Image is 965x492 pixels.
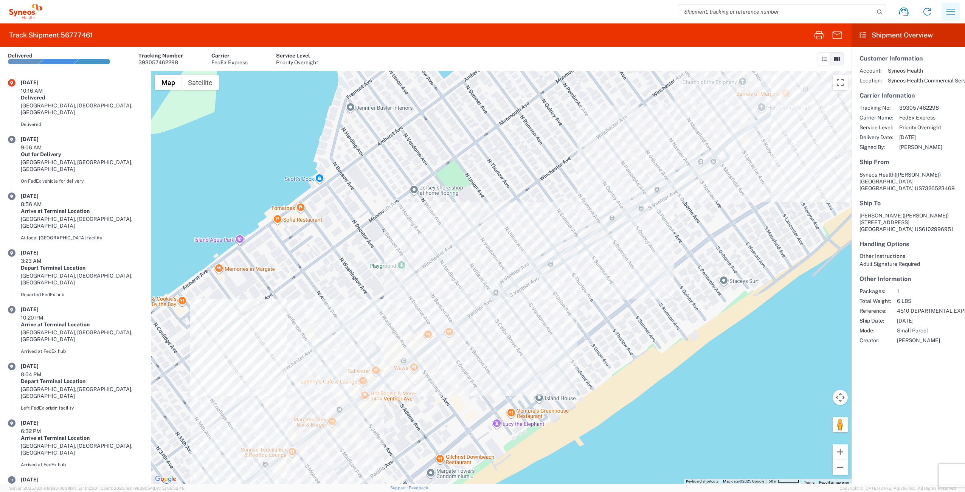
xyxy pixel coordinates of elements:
[21,208,143,214] div: Arrive at Terminal Location
[21,321,143,328] div: Arrive at Terminal Location
[21,314,59,321] div: 10:20 PM
[833,75,848,90] button: Toggle fullscreen view
[860,55,957,62] h5: Customer Information
[819,480,849,484] a: Report a map error
[21,258,59,264] div: 3:23 AM
[686,479,718,484] button: Keyboard shortcuts
[21,378,143,385] div: Depart Terminal Location
[860,212,957,233] address: [GEOGRAPHIC_DATA] US
[21,428,59,435] div: 6:32 PM
[860,327,891,334] span: Mode:
[839,485,956,492] span: Copyright © [DATE]-[DATE] Agistix Inc., All Rights Reserved
[21,136,59,143] div: [DATE]
[860,307,891,314] span: Reference:
[409,486,428,490] a: Feedback
[276,52,318,59] div: Service Level
[21,87,59,94] div: 10:16 AM
[21,272,143,286] div: [GEOGRAPHIC_DATA], [GEOGRAPHIC_DATA], [GEOGRAPHIC_DATA]
[21,144,59,151] div: 9:06 AM
[21,159,143,172] div: [GEOGRAPHIC_DATA], [GEOGRAPHIC_DATA], [GEOGRAPHIC_DATA]
[860,275,957,282] h5: Other Information
[899,144,942,151] span: [PERSON_NAME]
[21,192,59,199] div: [DATE]
[860,261,957,267] div: Adult Signature Required
[860,144,893,151] span: Signed By:
[9,486,97,490] span: Server: 2025.18.0-d1e9a510831
[833,460,848,475] button: Zoom out
[21,371,59,378] div: 8:04 PM
[860,67,882,74] span: Account:
[860,213,949,225] span: [PERSON_NAME] [STREET_ADDRESS]
[21,178,143,185] div: On FedEx vehicle for delivery
[922,226,953,232] span: 6102996951
[833,417,848,432] button: Drag Pegman onto the map to open Street View
[833,444,848,459] button: Zoom in
[69,486,97,490] span: [DATE] 11:12:30
[21,306,59,313] div: [DATE]
[21,348,143,355] div: Arrived at FedEx hub
[895,172,941,178] span: ([PERSON_NAME])
[860,288,891,295] span: Packages:
[860,171,957,192] address: [GEOGRAPHIC_DATA] US
[21,363,59,369] div: [DATE]
[182,75,219,90] button: Show satellite imagery
[766,479,802,484] button: Map Scale: 50 m per 54 pixels
[860,253,957,259] h6: Other Instructions
[833,390,848,405] button: Map camera controls
[922,185,955,191] span: 7326523469
[860,241,957,248] h5: Handling Options
[21,201,59,208] div: 8:56 AM
[21,405,143,411] div: Left FedEx origin facility
[899,114,942,121] span: FedEx Express
[390,486,409,490] a: Support
[21,435,143,441] div: Arrive at Terminal Location
[211,59,248,66] div: FedEx Express
[903,213,949,219] span: ([PERSON_NAME])
[21,476,59,483] div: [DATE]
[153,474,178,484] a: Open this area in Google Maps (opens a new window)
[138,52,183,59] div: Tracking Number
[678,5,874,19] input: Shipment, tracking or reference number
[860,77,882,84] span: Location:
[153,474,178,484] img: Google
[899,124,942,131] span: Priority Overnight
[211,52,248,59] div: Carrier
[21,419,59,426] div: [DATE]
[8,52,33,59] div: Delivered
[860,337,891,344] span: Creator:
[21,79,59,86] div: [DATE]
[860,124,893,131] span: Service Level:
[21,442,143,456] div: [GEOGRAPHIC_DATA], [GEOGRAPHIC_DATA], [GEOGRAPHIC_DATA]
[21,461,143,468] div: Arrived at FedEx hub
[769,479,777,483] span: 50 m
[21,291,143,298] div: Departed FedEx hub
[860,317,891,324] span: Ship Date:
[153,486,185,490] span: [DATE] 09:32:48
[860,200,957,207] h5: Ship To
[860,104,893,111] span: Tracking No:
[860,172,895,178] span: Syneos Health
[723,479,764,483] span: Map data ©2025 Google
[21,234,143,241] div: At local [GEOGRAPHIC_DATA] facility
[804,480,815,484] a: Terms
[860,158,957,166] h5: Ship From
[899,104,942,111] span: 393057462298
[860,92,957,99] h5: Carrier Information
[21,121,143,128] div: Delivered
[860,178,914,185] span: [GEOGRAPHIC_DATA]
[860,134,893,141] span: Delivery Date:
[21,94,143,101] div: Delivered
[101,486,185,490] span: Client: 2025.18.0-9839db4
[138,59,183,66] div: 393057462298
[860,298,891,304] span: Total Weight:
[21,386,143,399] div: [GEOGRAPHIC_DATA], [GEOGRAPHIC_DATA], [GEOGRAPHIC_DATA]
[21,249,59,256] div: [DATE]
[9,31,93,40] h2: Track Shipment 56777461
[21,151,143,158] div: Out for Delivery
[21,102,143,116] div: [GEOGRAPHIC_DATA], [GEOGRAPHIC_DATA], [GEOGRAPHIC_DATA]
[860,114,893,121] span: Carrier Name:
[21,264,143,271] div: Depart Terminal Location
[852,23,965,47] header: Shipment Overview
[21,329,143,343] div: [GEOGRAPHIC_DATA], [GEOGRAPHIC_DATA], [GEOGRAPHIC_DATA]
[899,134,942,141] span: [DATE]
